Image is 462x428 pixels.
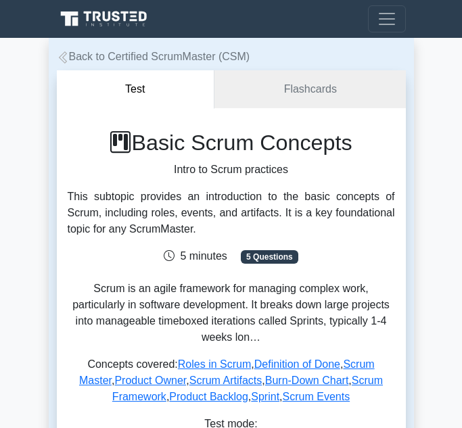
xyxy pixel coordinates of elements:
[79,358,375,386] a: Scrum Master
[68,130,395,156] h1: Basic Scrum Concepts
[68,356,395,405] p: Concepts covered: , , , , , , , , ,
[254,358,340,370] a: Definition of Done
[241,250,298,264] span: 5 Questions
[251,391,279,402] a: Sprint
[68,281,395,346] p: Scrum is an agile framework for managing complex work, particularly in software development. It b...
[178,358,251,370] a: Roles in Scrum
[214,70,405,109] a: Flashcards
[265,375,349,386] a: Burn-Down Chart
[189,375,262,386] a: Scrum Artifacts
[68,189,395,237] div: This subtopic provides an introduction to the basic concepts of Scrum, including roles, events, a...
[368,5,406,32] button: Toggle navigation
[114,375,186,386] a: Product Owner
[164,250,227,262] span: 5 minutes
[283,391,350,402] a: Scrum Events
[169,391,248,402] a: Product Backlog
[57,51,250,62] a: Back to Certified ScrumMaster (CSM)
[112,375,383,402] a: Scrum Framework
[57,70,215,109] button: Test
[68,162,395,178] p: Intro to Scrum practices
